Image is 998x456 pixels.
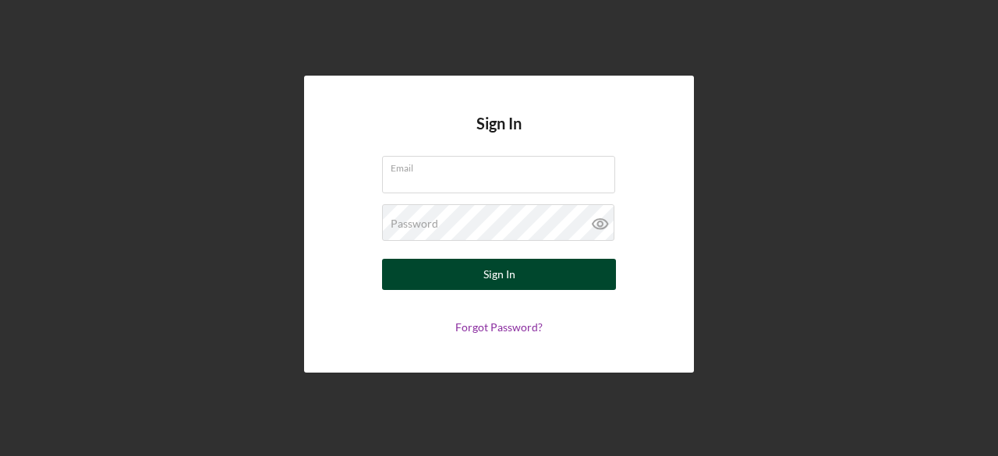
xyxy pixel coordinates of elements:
[455,320,543,334] a: Forgot Password?
[476,115,522,156] h4: Sign In
[483,259,515,290] div: Sign In
[391,217,438,230] label: Password
[382,259,616,290] button: Sign In
[391,157,615,174] label: Email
